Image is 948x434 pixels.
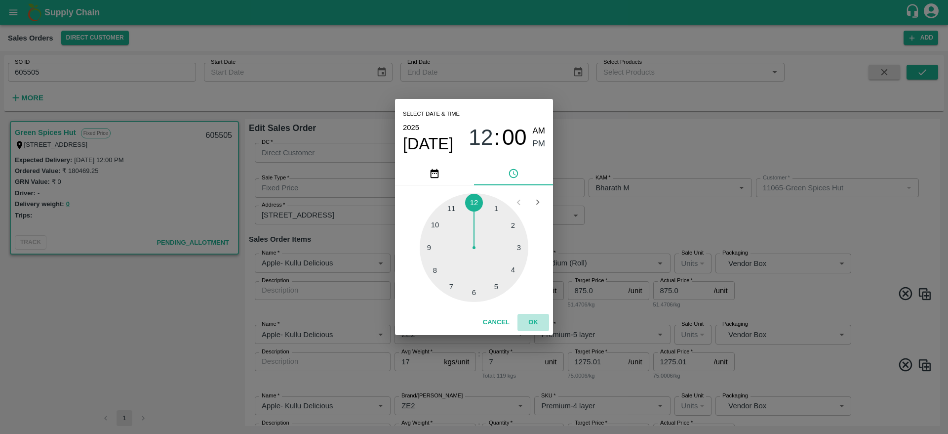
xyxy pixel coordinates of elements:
[469,125,493,150] span: 12
[474,162,553,185] button: pick time
[494,125,500,151] span: :
[517,314,549,331] button: OK
[479,314,513,331] button: Cancel
[403,107,460,122] span: Select date & time
[403,121,419,134] button: 2025
[533,137,546,151] button: PM
[502,125,527,150] span: 00
[469,125,493,151] button: 12
[395,162,474,185] button: pick date
[533,125,546,138] button: AM
[403,134,453,154] button: [DATE]
[528,193,547,212] button: Open next view
[502,125,527,151] button: 00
